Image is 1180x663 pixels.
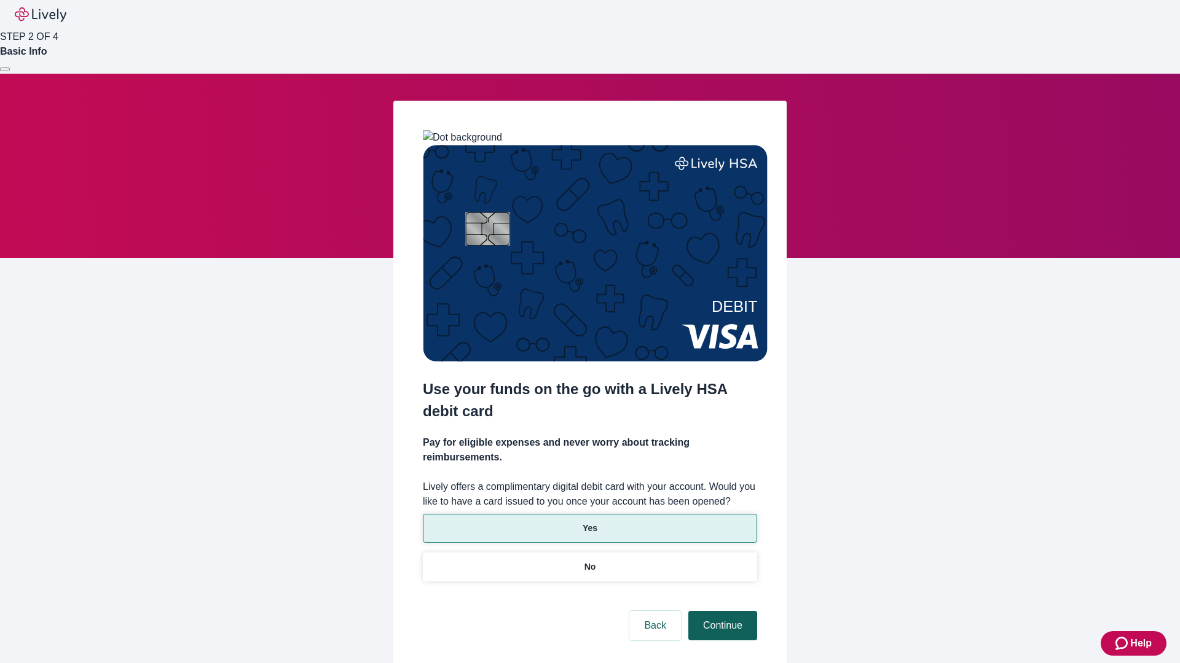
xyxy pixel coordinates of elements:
[688,611,757,640] button: Continue
[584,560,596,573] p: No
[423,378,757,422] h2: Use your funds on the go with a Lively HSA debit card
[423,514,757,543] button: Yes
[423,145,768,362] img: Debit card
[15,7,66,22] img: Lively
[423,435,757,465] h4: Pay for eligible expenses and never worry about tracking reimbursements.
[1115,636,1130,651] svg: Zendesk support icon
[629,611,681,640] button: Back
[423,130,502,145] img: Dot background
[1130,636,1152,651] span: Help
[583,522,597,535] p: Yes
[423,479,757,509] label: Lively offers a complimentary digital debit card with your account. Would you like to have a card...
[1101,631,1166,656] button: Zendesk support iconHelp
[423,552,757,581] button: No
